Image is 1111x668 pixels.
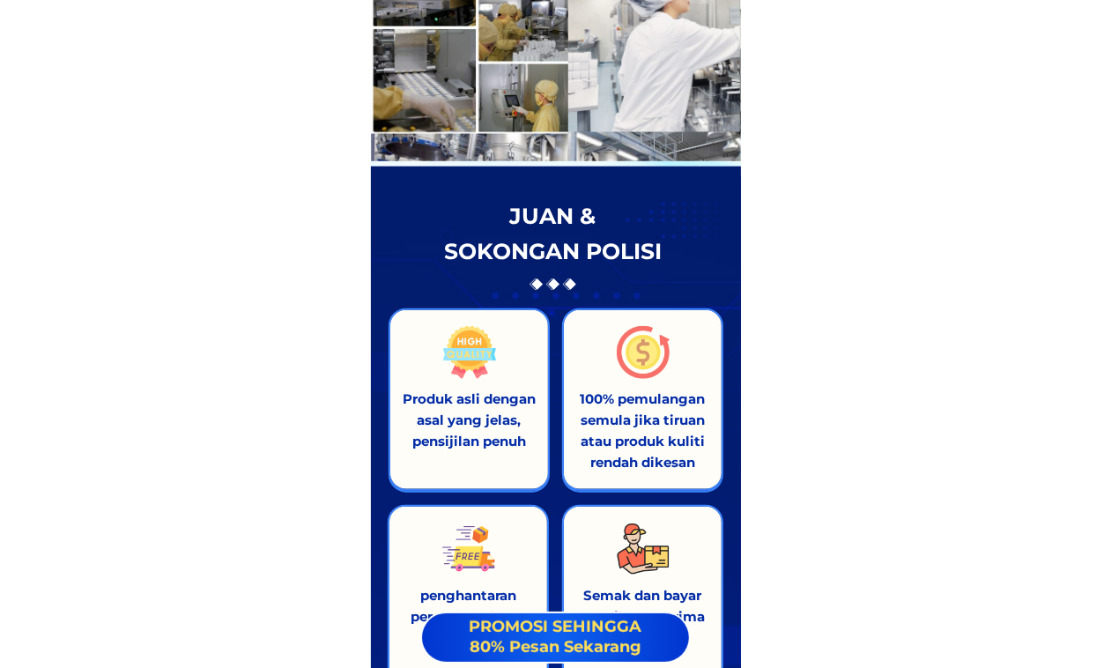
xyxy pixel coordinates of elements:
font: PROMOSI SEHINGGA [469,617,641,636]
font: Produk asli dengan asal yang jelas, pensijilan penuh [403,390,536,449]
font: Semak dan bayar apabila menerima [581,587,705,625]
font: SOKONGAN POLISI [444,238,662,264]
font: JUAN & [510,203,596,229]
font: penghantaran percuma seluruh negara [411,587,526,646]
font: 80% Pesan Sekarang [470,637,641,657]
font: 100% pemulangan semula jika tiruan atau produk kuliti rendah dikesan [581,390,706,471]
